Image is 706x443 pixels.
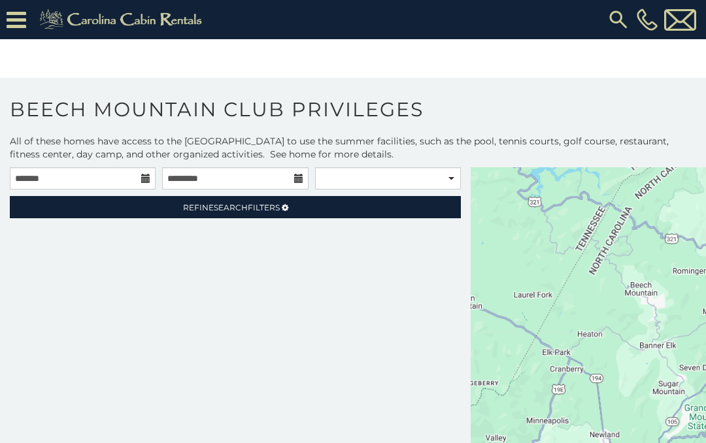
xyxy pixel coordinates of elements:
[33,7,213,33] img: Khaki-logo.png
[183,203,280,212] span: Refine Filters
[633,8,661,31] a: [PHONE_NUMBER]
[607,8,630,31] img: search-regular.svg
[10,196,461,218] a: RefineSearchFilters
[214,203,248,212] span: Search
